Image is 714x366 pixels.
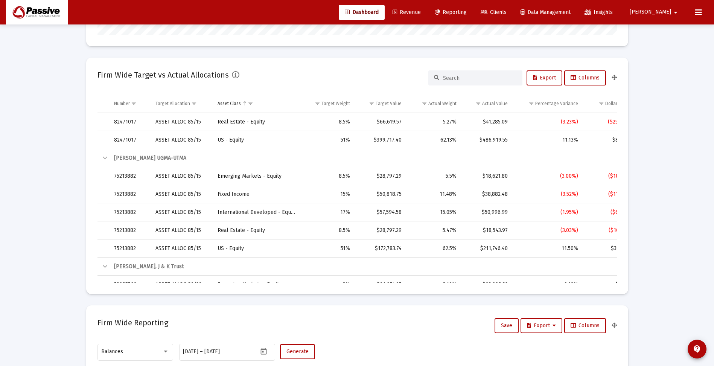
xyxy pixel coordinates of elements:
h2: Firm Wide Target vs Actual Allocations [97,69,229,81]
button: Save [495,318,519,333]
span: Show filter options for column 'Target Weight' [315,101,320,106]
a: Data Management [515,5,577,20]
h2: Firm Wide Reporting [97,317,168,329]
button: Columns [564,70,606,85]
span: Generate [286,348,309,355]
mat-icon: contact_support [693,345,702,354]
td: Collapse [97,149,109,167]
div: $486,919.55 [467,136,508,144]
div: ($11,936.27) [589,191,636,198]
td: Collapse [97,258,109,276]
div: $211,746.40 [467,245,508,252]
td: ASSET ALLOC 85/15 [150,203,213,221]
td: 75213882 [109,203,150,221]
div: ($25,334.48) [589,118,636,126]
div: $18,621.80 [467,172,508,180]
div: 11.48% [412,191,457,198]
div: 11.50% [518,245,578,252]
div: Actual Value [482,101,508,107]
td: Column Asset Class [212,95,301,113]
td: 75213882 [109,239,150,258]
div: 51% [306,136,350,144]
td: Emerging Markets - Equity [212,167,301,185]
div: ($10,253.32) [589,227,636,234]
div: $50,996.99 [467,209,508,216]
a: Reporting [429,5,473,20]
td: 82471017 [109,131,150,149]
td: Column Dollar Variance [583,95,643,113]
td: Column Percentage Variance [513,95,583,113]
div: 11.13% [518,136,578,144]
td: Real Estate - Equity [212,113,301,131]
span: Balances [101,348,123,355]
div: 8.5% [306,172,350,180]
div: Target Allocation [155,101,190,107]
span: Clients [481,9,507,15]
span: Show filter options for column 'Target Allocation' [191,101,197,106]
span: Show filter options for column 'Actual Weight' [422,101,427,106]
div: $172,783.74 [361,245,401,252]
td: ASSET ALLOC 85/15 [150,167,213,185]
div: 51% [306,245,350,252]
span: Reporting [435,9,467,15]
div: Percentage Variance [535,101,578,107]
div: $18,543.97 [467,227,508,234]
div: Data grid [97,95,617,283]
div: Asset Class [218,101,241,107]
div: $41,285.09 [467,118,508,126]
span: Export [533,75,556,81]
div: 62.13% [412,136,457,144]
div: $87,202.15 [589,136,636,144]
span: Show filter options for column 'Actual Value' [475,101,481,106]
span: [PERSON_NAME] [630,9,671,15]
div: $50,818.75 [361,191,401,198]
a: Insights [579,5,619,20]
input: Start date [183,349,198,355]
button: Export [521,318,562,333]
td: US - Equity [212,131,301,149]
div: 8.5% [306,118,350,126]
span: Show filter options for column 'Target Value' [369,101,375,106]
td: ASSET ALLOC 85/15 [150,221,213,239]
td: ASSET ALLOC 85/15 [150,131,213,149]
td: Column Target Weight [301,95,355,113]
span: Export [527,322,556,329]
div: 15.05% [412,209,457,216]
div: $38,882.48 [467,191,508,198]
td: Column Number [109,95,150,113]
td: 75213882 [109,221,150,239]
td: Emerging Markets - Equity [212,276,301,294]
a: Dashboard [339,5,385,20]
div: (3.00%) [518,172,578,180]
div: (3.23%) [518,118,578,126]
div: 5.47% [412,227,457,234]
div: $38,962.66 [589,245,636,252]
div: $66,619.57 [361,118,401,126]
div: $28,797.29 [361,172,401,180]
td: Fixed Income [212,185,301,203]
div: (3.03%) [518,227,578,234]
div: $57,594.58 [361,209,401,216]
div: [PERSON_NAME], J & K Trust [114,263,637,270]
div: (1.95%) [518,209,578,216]
span: Save [501,322,512,329]
span: Show filter options for column 'Number' [131,101,137,106]
td: Real Estate - Equity [212,221,301,239]
td: 82471017 [109,113,150,131]
div: 5.27% [412,118,457,126]
div: $28,797.29 [361,227,401,234]
button: Export [527,70,562,85]
div: [PERSON_NAME] UGMA-UTMA [114,154,637,162]
mat-icon: arrow_drop_down [671,5,680,20]
div: $399,717.40 [361,136,401,144]
span: Show filter options for column 'Percentage Variance' [528,101,534,106]
button: Generate [280,344,315,359]
a: Revenue [387,5,427,20]
td: Column Actual Weight [407,95,462,113]
div: ($6,597.59) [589,209,636,216]
div: Actual Weight [428,101,457,107]
td: ASSET ALLOC 85/15 [150,113,213,131]
div: 5.5% [412,172,457,180]
td: ASSET ALLOC 85/15 [150,239,213,258]
div: Number [114,101,130,107]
